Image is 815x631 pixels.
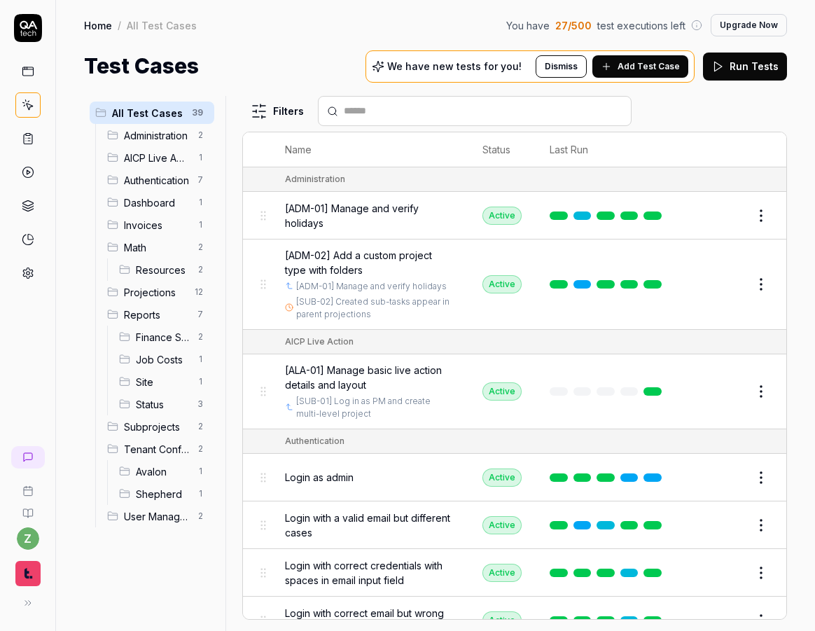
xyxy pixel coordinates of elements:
span: All Test Cases [112,106,183,120]
span: Projections [124,285,186,300]
span: User Management [124,509,189,524]
tr: Login with correct credentials with spaces in email input fieldActive [243,549,786,597]
div: / [118,18,121,32]
span: [ALA-01] Manage basic live action details and layout [285,363,454,392]
div: Active [482,611,522,630]
span: 27 / 500 [555,18,592,33]
span: 12 [189,284,209,300]
span: Add Test Case [618,60,680,73]
span: Math [124,240,189,255]
span: Site [136,375,189,389]
tr: Login with a valid email but different casesActive [243,501,786,549]
span: 39 [186,104,209,121]
button: z [17,527,39,550]
a: Home [84,18,112,32]
span: 1 [192,373,209,390]
h1: Test Cases [84,50,199,82]
span: Subprojects [124,419,189,434]
tr: [ADM-01] Manage and verify holidaysActive [243,192,786,240]
span: test executions left [597,18,685,33]
div: Active [482,275,522,293]
span: Job Costs [136,352,189,367]
div: Drag to reorderAvalon1 [113,460,214,483]
span: Login as admin [285,470,354,485]
p: We have new tests for you! [387,62,522,71]
span: 2 [192,261,209,278]
span: Finance Snapshot [136,330,189,345]
span: Resources [136,263,189,277]
span: AICP Live Action [124,151,189,165]
span: 2 [192,441,209,457]
button: Filters [242,97,312,125]
div: Active [482,564,522,582]
tr: [ALA-01] Manage basic live action details and layout[SUB-01] Log in as PM and create multi-level ... [243,354,786,429]
span: Login with a valid email but different cases [285,511,454,540]
span: Tenant Configurations [124,442,189,457]
div: Drag to reorderUser Management2 [102,505,214,527]
a: [SUB-01] Log in as PM and create multi-level project [296,395,452,420]
button: Dismiss [536,55,587,78]
div: Drag to reorderSite1 [113,370,214,393]
th: Name [271,132,468,167]
span: Login with correct credentials with spaces in email input field [285,558,454,588]
span: 7 [192,306,209,323]
div: Drag to reorderFinance Snapshot2 [113,326,214,348]
div: Authentication [285,435,344,448]
span: You have [506,18,550,33]
div: All Test Cases [127,18,197,32]
span: 2 [192,418,209,435]
span: 1 [192,216,209,233]
button: Run Tests [703,53,787,81]
img: Timmy Logo [15,561,41,586]
span: [ADM-01] Manage and verify holidays [285,201,454,230]
span: Authentication [124,173,189,188]
div: AICP Live Action [285,335,354,348]
span: Administration [124,128,189,143]
span: 7 [192,172,209,188]
span: 2 [192,239,209,256]
div: Drag to reorderInvoices1 [102,214,214,236]
div: Drag to reorderAuthentication7 [102,169,214,191]
div: Drag to reorderShepherd1 [113,483,214,505]
span: 1 [192,485,209,502]
span: 1 [192,194,209,211]
div: Drag to reorderMath2 [102,236,214,258]
span: 2 [192,127,209,144]
div: Drag to reorderProjections12 [102,281,214,303]
div: Drag to reorderResources2 [113,258,214,281]
a: Documentation [6,497,50,519]
button: Timmy Logo [6,550,50,589]
a: Book a call with us [6,474,50,497]
th: Last Run [536,132,681,167]
span: [ADM-02] Add a custom project type with folders [285,248,454,277]
a: [ADM-01] Manage and verify holidays [296,280,447,293]
div: Drag to reorderSubprojects2 [102,415,214,438]
button: Add Test Case [592,55,688,78]
span: 1 [192,463,209,480]
span: Invoices [124,218,189,233]
div: Drag to reorderStatus3 [113,393,214,415]
tr: [ADM-02] Add a custom project type with folders[ADM-01] Manage and verify holidays[SUB-02] Create... [243,240,786,330]
div: Active [482,207,522,225]
span: 2 [192,508,209,525]
a: New conversation [11,446,45,469]
div: Drag to reorderAdministration2 [102,124,214,146]
div: Drag to reorderReports7 [102,303,214,326]
div: Active [482,382,522,401]
span: Dashboard [124,195,189,210]
span: Status [136,397,189,412]
span: 1 [192,351,209,368]
tr: Login as adminActive [243,454,786,501]
button: Upgrade Now [711,14,787,36]
div: Drag to reorderDashboard1 [102,191,214,214]
span: 1 [192,149,209,166]
th: Status [468,132,536,167]
div: Active [482,516,522,534]
span: Shepherd [136,487,189,501]
div: Administration [285,173,345,186]
div: Drag to reorderAICP Live Action1 [102,146,214,169]
span: Reports [124,307,189,322]
div: Drag to reorderJob Costs1 [113,348,214,370]
div: Active [482,469,522,487]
